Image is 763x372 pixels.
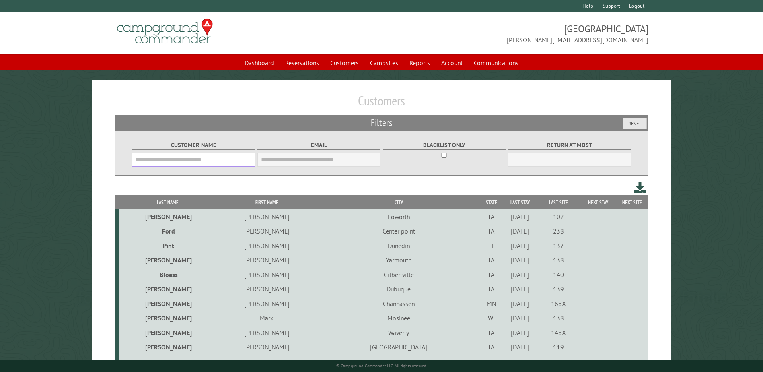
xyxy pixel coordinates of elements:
[115,93,648,115] h1: Customers
[537,296,580,311] td: 168X
[504,358,536,366] div: [DATE]
[480,296,502,311] td: MN
[469,55,523,70] a: Communications
[480,354,502,369] td: IA
[504,227,536,235] div: [DATE]
[317,354,480,369] td: Decorah
[119,311,216,325] td: [PERSON_NAME]
[537,224,580,238] td: 238
[317,253,480,267] td: Yarmouth
[504,242,536,250] div: [DATE]
[216,354,317,369] td: [PERSON_NAME]
[504,256,536,264] div: [DATE]
[317,224,480,238] td: Center point
[280,55,324,70] a: Reservations
[623,118,647,129] button: Reset
[115,115,648,130] h2: Filters
[537,209,580,224] td: 102
[336,363,427,368] small: © Campground Commander LLC. All rights reserved.
[119,296,216,311] td: [PERSON_NAME]
[317,238,480,253] td: Dunedin
[119,253,216,267] td: [PERSON_NAME]
[480,311,502,325] td: WI
[537,354,580,369] td: 148X
[317,311,480,325] td: Mosinee
[317,195,480,209] th: City
[216,296,317,311] td: [PERSON_NAME]
[216,267,317,282] td: [PERSON_NAME]
[119,238,216,253] td: Pint
[382,22,648,45] span: [GEOGRAPHIC_DATA] [PERSON_NAME][EMAIL_ADDRESS][DOMAIN_NAME]
[257,141,380,150] label: Email
[119,354,216,369] td: [PERSON_NAME]
[504,285,536,293] div: [DATE]
[480,224,502,238] td: IA
[480,195,502,209] th: State
[537,325,580,340] td: 148X
[216,340,317,354] td: [PERSON_NAME]
[216,209,317,224] td: [PERSON_NAME]
[115,16,215,47] img: Campground Commander
[216,311,317,325] td: Mark
[504,314,536,322] div: [DATE]
[504,271,536,279] div: [DATE]
[216,325,317,340] td: [PERSON_NAME]
[216,238,317,253] td: [PERSON_NAME]
[480,325,502,340] td: IA
[537,282,580,296] td: 139
[537,238,580,253] td: 137
[508,141,631,150] label: Return at most
[119,267,216,282] td: Bloess
[119,340,216,354] td: [PERSON_NAME]
[503,195,537,209] th: Last Stay
[119,209,216,224] td: [PERSON_NAME]
[317,340,480,354] td: [GEOGRAPHIC_DATA]
[537,195,580,209] th: Last Site
[132,141,255,150] label: Customer Name
[480,282,502,296] td: IA
[537,267,580,282] td: 140
[616,195,648,209] th: Next Site
[504,213,536,221] div: [DATE]
[119,224,216,238] td: Ford
[480,253,502,267] td: IA
[119,282,216,296] td: [PERSON_NAME]
[405,55,435,70] a: Reports
[504,343,536,351] div: [DATE]
[325,55,364,70] a: Customers
[317,282,480,296] td: Dubuque
[537,340,580,354] td: 119
[216,282,317,296] td: [PERSON_NAME]
[317,267,480,282] td: Gilbertville
[480,267,502,282] td: IA
[504,300,536,308] div: [DATE]
[119,325,216,340] td: [PERSON_NAME]
[480,238,502,253] td: FL
[317,325,480,340] td: Waverly
[383,141,506,150] label: Blacklist only
[580,195,616,209] th: Next Stay
[537,253,580,267] td: 138
[537,311,580,325] td: 138
[480,209,502,224] td: IA
[317,296,480,311] td: Chanhassen
[216,253,317,267] td: [PERSON_NAME]
[480,340,502,354] td: IA
[504,329,536,337] div: [DATE]
[240,55,279,70] a: Dashboard
[634,180,646,195] a: Download this customer list (.csv)
[119,195,216,209] th: Last Name
[216,195,317,209] th: First Name
[365,55,403,70] a: Campsites
[317,209,480,224] td: Eoworth
[216,224,317,238] td: [PERSON_NAME]
[436,55,467,70] a: Account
